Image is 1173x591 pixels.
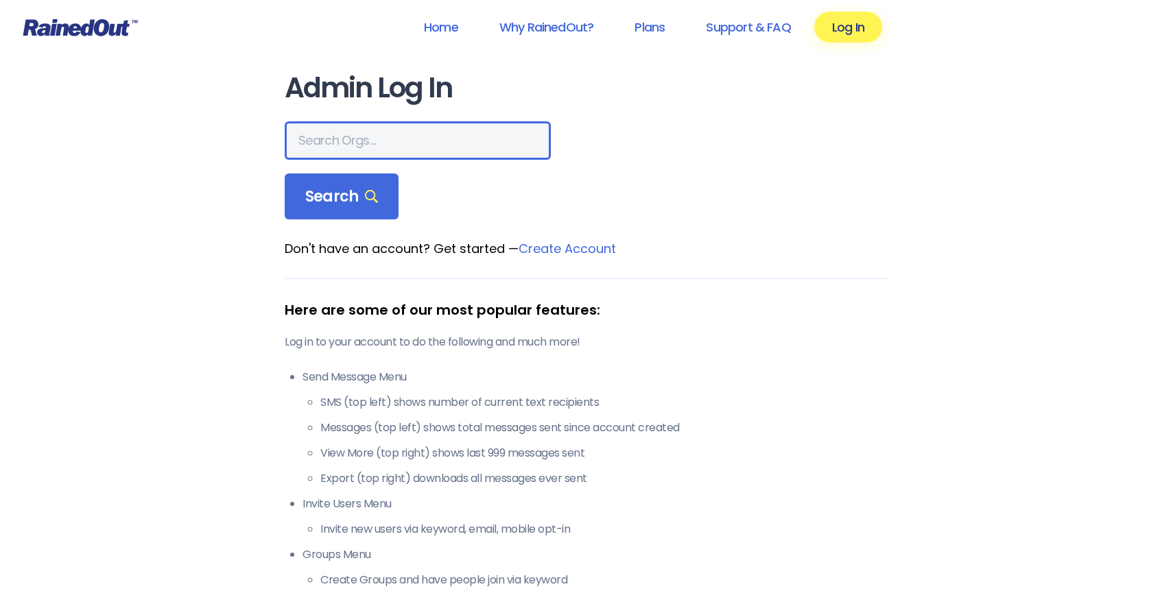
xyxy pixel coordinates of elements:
[320,470,888,487] li: Export (top right) downloads all messages ever sent
[406,12,476,43] a: Home
[320,521,888,538] li: Invite new users via keyword, email, mobile opt-in
[617,12,683,43] a: Plans
[285,121,551,160] input: Search Orgs…
[303,546,888,588] li: Groups Menu
[285,73,888,104] h1: Admin Log In
[814,12,882,43] a: Log In
[482,12,612,43] a: Why RainedOut?
[285,300,888,320] div: Here are some of our most popular features:
[285,334,888,350] p: Log in to your account to do the following and much more!
[305,187,378,206] span: Search
[303,369,888,487] li: Send Message Menu
[688,12,808,43] a: Support & FAQ
[303,496,888,538] li: Invite Users Menu
[320,445,888,461] li: View More (top right) shows last 999 messages sent
[320,572,888,588] li: Create Groups and have people join via keyword
[519,240,616,257] a: Create Account
[320,394,888,411] li: SMS (top left) shows number of current text recipients
[320,420,888,436] li: Messages (top left) shows total messages sent since account created
[285,173,399,220] div: Search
